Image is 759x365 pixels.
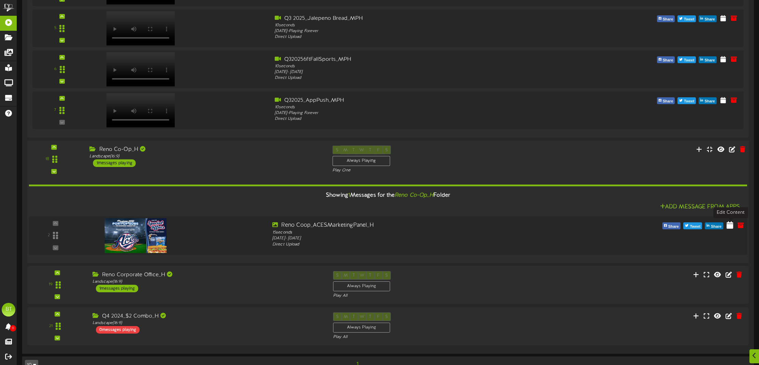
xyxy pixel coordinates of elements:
[54,66,57,72] div: 6
[677,97,696,104] button: Tweet
[348,192,350,198] span: 1
[45,156,49,162] div: 18
[92,312,323,320] div: Q4 2024_$2 Combo_H
[657,15,675,22] button: Share
[275,15,561,23] div: Q3 2025_Jalepeno Bread_MPH
[275,64,561,69] div: 10 seconds
[275,28,561,34] div: [DATE] - Playing Forever
[332,168,504,173] div: Play One
[699,97,717,104] button: Share
[275,69,561,75] div: [DATE] - [DATE]
[93,159,136,167] div: 1 messages playing
[10,325,16,332] span: 0
[275,104,561,110] div: 10 seconds
[333,293,503,299] div: Play All
[49,282,53,287] div: 19
[333,281,390,291] div: Always Playing
[657,97,675,104] button: Share
[24,188,752,203] div: Showing Messages for the Folder
[96,285,138,292] div: 1 messages playing
[677,15,696,22] button: Tweet
[275,75,561,81] div: Direct Upload
[49,323,53,329] div: 21
[333,334,503,340] div: Play All
[683,16,696,23] span: Tweet
[395,192,433,198] i: Reno Co-Op_H
[699,15,717,22] button: Share
[710,223,723,230] span: Share
[272,241,564,247] div: Direct Upload
[92,279,323,285] div: Landscape ( 16:9 )
[705,222,724,229] button: Share
[275,56,561,64] div: Q320256ftFallSports_MPH
[332,156,390,166] div: Always Playing
[661,16,675,23] span: Share
[272,229,564,235] div: 15 seconds
[92,320,323,326] div: Landscape ( 16:9 )
[661,57,675,64] span: Share
[275,23,561,28] div: 10 seconds
[683,98,696,105] span: Tweet
[703,57,716,64] span: Share
[2,303,15,317] div: BT
[89,153,322,159] div: Landscape ( 16:9 )
[661,98,675,105] span: Share
[657,56,675,63] button: Share
[104,218,166,253] img: e4a6df24-e5e1-4406-87dc-b93b5e35086d.jpg
[275,110,561,116] div: [DATE] - Playing Forever
[658,203,742,211] button: Add Message From Apps
[275,97,561,104] div: Q32025_AppPush_MPH
[272,236,564,241] div: [DATE] - [DATE]
[688,223,702,230] span: Tweet
[667,223,680,230] span: Share
[89,145,322,153] div: Reno Co-Op_H
[662,222,681,229] button: Share
[333,323,390,333] div: Always Playing
[272,222,564,229] div: Reno Coop_ACESMarketingPanel_H
[677,56,696,63] button: Tweet
[275,34,561,40] div: Direct Upload
[96,326,140,334] div: 0 messages playing
[703,16,716,23] span: Share
[92,271,323,279] div: Reno Corporate Office_H
[699,56,717,63] button: Share
[275,116,561,122] div: Direct Upload
[683,57,696,64] span: Tweet
[683,222,702,229] button: Tweet
[703,98,716,105] span: Share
